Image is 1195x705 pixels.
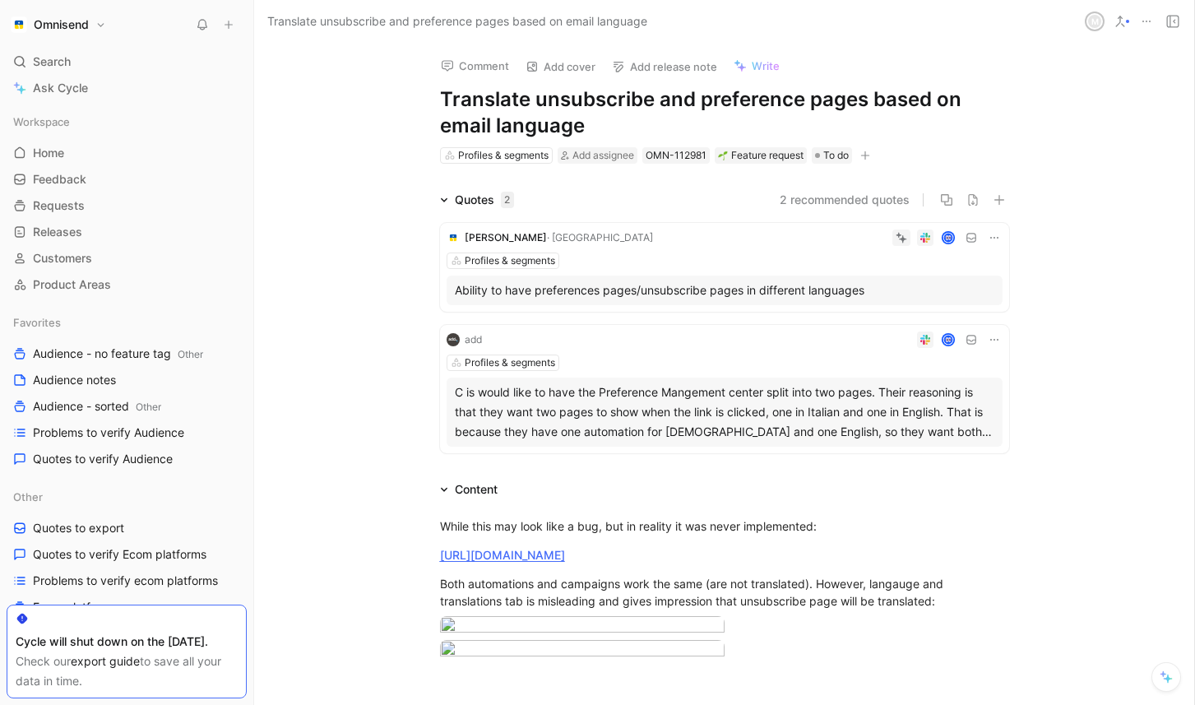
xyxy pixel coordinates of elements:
a: Quotes to verify Ecom platforms [7,542,247,567]
h1: Translate unsubscribe and preference pages based on email language [440,86,1009,139]
div: Quotes2 [433,190,521,210]
img: logo [447,333,460,346]
span: Translate unsubscribe and preference pages based on email language [267,12,647,31]
span: Other [136,401,161,413]
div: m [1086,13,1103,30]
div: Search [7,49,247,74]
span: Quotes to export [33,520,124,536]
div: Ability to have preferences pages/unsubscribe pages in different languages [455,281,994,300]
a: Product Areas [7,272,247,297]
span: Product Areas [33,276,111,293]
span: Add assignee [572,149,634,161]
span: Problems to verify ecom platforms [33,573,218,589]
span: Feedback [33,171,86,188]
span: Customers [33,250,92,267]
span: Other [178,348,203,360]
span: Write [752,58,780,73]
img: avatar [943,233,953,244]
button: OmnisendOmnisend [7,13,110,36]
span: Search [33,52,71,72]
a: Releases [7,220,247,244]
div: Content [433,480,504,499]
span: Home [33,145,64,161]
div: add [465,332,482,348]
span: Ecom platforms [33,599,117,615]
span: To do [823,147,849,164]
div: Favorites [7,310,247,335]
img: image.png [440,616,725,638]
a: Audience - sortedOther [7,394,247,419]
img: Omnisend [11,16,27,33]
div: Check our to save all your data in time. [16,652,238,691]
a: Audience notes [7,368,247,392]
a: [URL][DOMAIN_NAME] [440,548,565,562]
div: Content [455,480,498,499]
div: Other [7,485,247,509]
a: Requests [7,193,247,218]
span: Audience notes [33,372,116,388]
div: To do [812,147,852,164]
span: Quotes to verify Ecom platforms [33,546,206,563]
span: Releases [33,224,82,240]
img: 🌱 [718,151,728,160]
a: Home [7,141,247,165]
span: Audience - no feature tag [33,346,203,363]
div: Workspace [7,109,247,134]
div: C is would like to have the Preference Mangement center split into two pages. Their reasoning is ... [455,383,994,442]
span: Quotes to verify Audience [33,451,173,467]
a: Feedback [7,167,247,192]
div: Both automations and campaigns work the same (are not translated). However, langauge and translat... [440,575,1009,610]
a: Audience - no feature tagOther [7,341,247,366]
button: Write [726,54,787,77]
a: Customers [7,246,247,271]
div: While this may look like a bug, but in reality it was never implemented: [440,517,1009,535]
a: Quotes to export [7,516,247,540]
span: Workspace [13,114,70,130]
span: Problems to verify Audience [33,424,184,441]
span: [PERSON_NAME] [465,231,547,244]
a: Ecom platforms [7,595,247,619]
a: Problems to verify Audience [7,420,247,445]
div: Profiles & segments [465,253,555,269]
span: · [GEOGRAPHIC_DATA] [547,231,653,244]
span: Other [13,489,43,505]
div: Profiles & segments [465,355,555,371]
img: image.png [440,640,725,662]
a: Problems to verify ecom platforms [7,568,247,593]
span: Requests [33,197,85,214]
span: Audience - sorted [33,398,161,415]
div: Feature request [718,147,804,164]
span: Favorites [13,314,61,331]
div: Quotes [455,190,514,210]
div: 🌱Feature request [715,147,807,164]
div: OMN-112981 [646,147,706,164]
a: export guide [71,654,140,668]
span: Ask Cycle [33,78,88,98]
img: logo [447,231,460,244]
div: 2 [501,192,514,208]
a: Ask Cycle [7,76,247,100]
button: Add cover [518,55,603,78]
button: Comment [433,54,516,77]
div: Cycle will shut down on the [DATE]. [16,632,238,652]
img: avatar [943,335,953,346]
button: Add release note [604,55,725,78]
button: 2 recommended quotes [780,190,910,210]
div: Profiles & segments [458,147,549,164]
a: Quotes to verify Audience [7,447,247,471]
h1: Omnisend [34,17,89,32]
